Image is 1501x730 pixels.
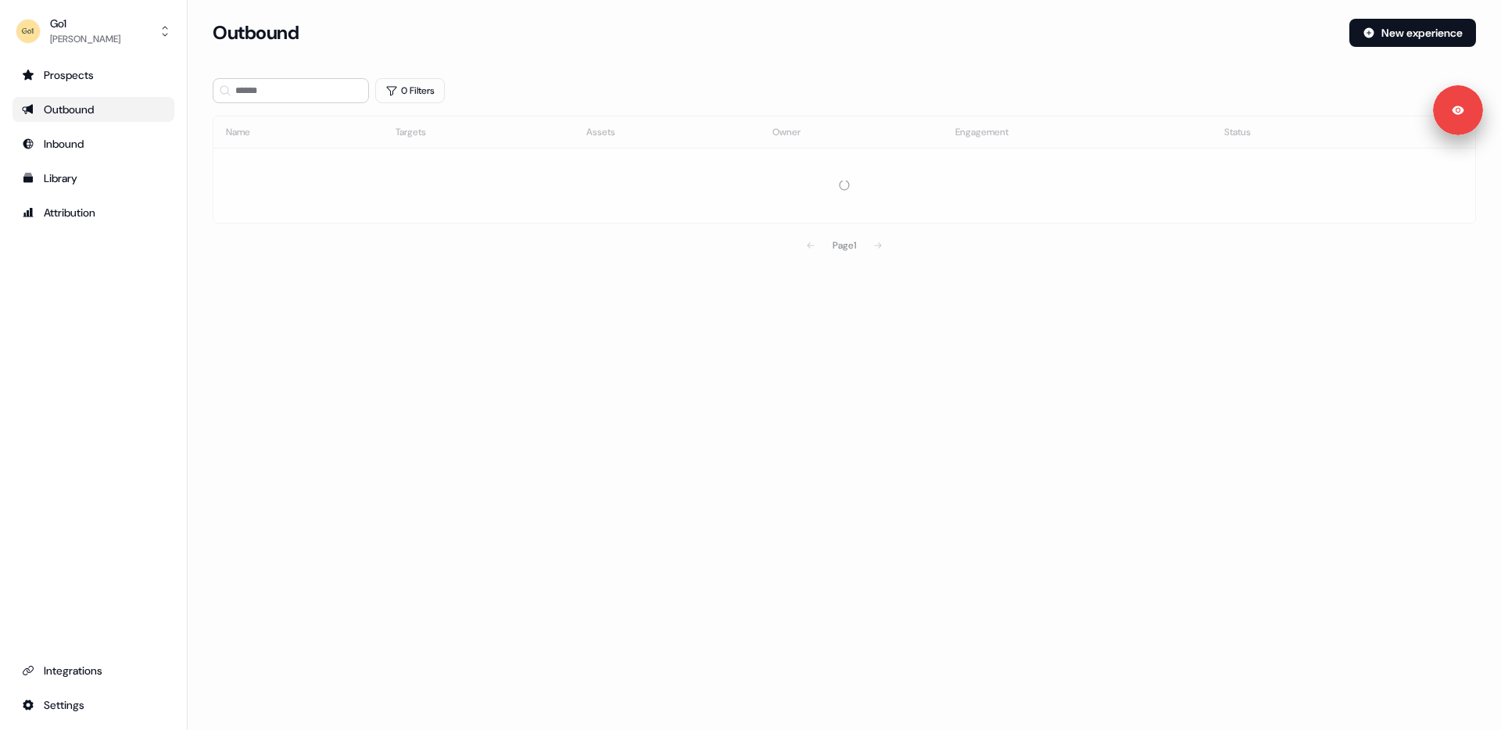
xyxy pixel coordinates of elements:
[22,67,165,83] div: Prospects
[13,658,174,683] a: Go to integrations
[22,170,165,186] div: Library
[22,697,165,713] div: Settings
[375,78,445,103] button: 0 Filters
[13,131,174,156] a: Go to Inbound
[22,205,165,220] div: Attribution
[50,31,120,47] div: [PERSON_NAME]
[50,16,120,31] div: Go1
[13,63,174,88] a: Go to prospects
[22,663,165,678] div: Integrations
[22,136,165,152] div: Inbound
[13,692,174,717] a: Go to integrations
[22,102,165,117] div: Outbound
[13,97,174,122] a: Go to outbound experience
[213,21,299,45] h3: Outbound
[13,13,174,50] button: Go1[PERSON_NAME]
[13,166,174,191] a: Go to templates
[1349,19,1476,47] button: New experience
[13,200,174,225] a: Go to attribution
